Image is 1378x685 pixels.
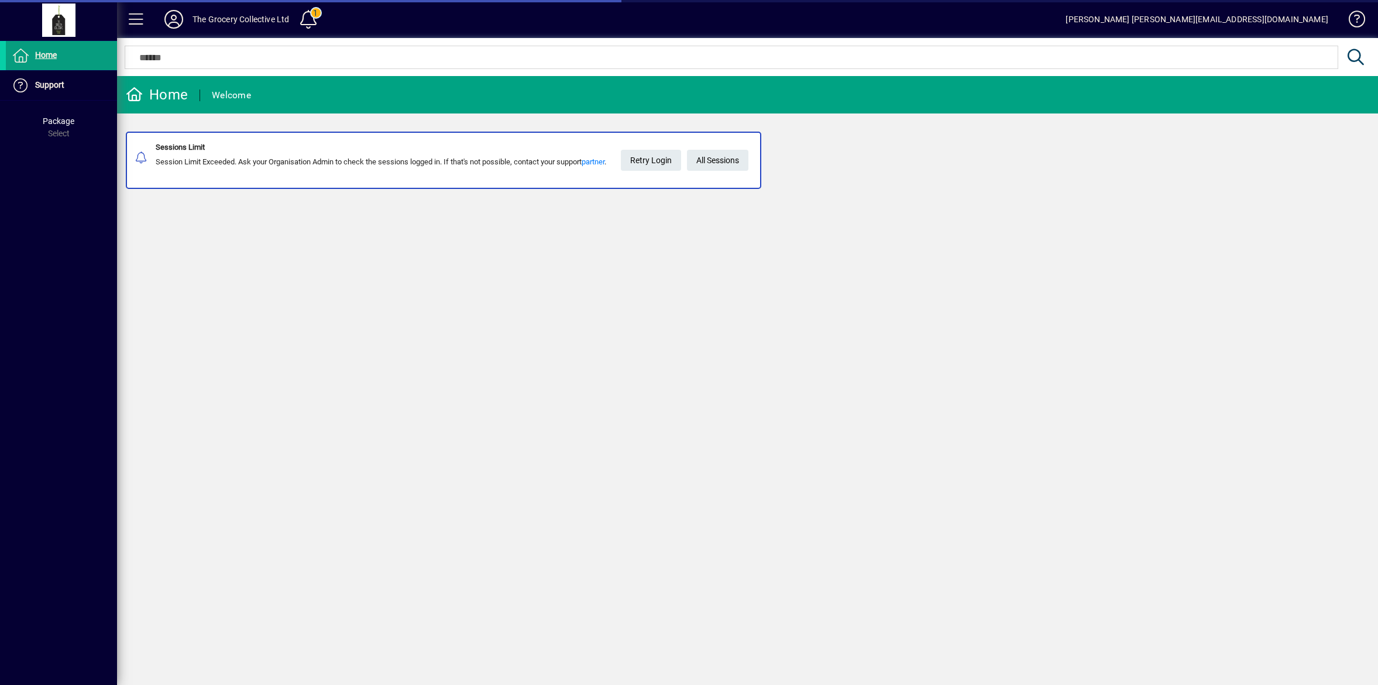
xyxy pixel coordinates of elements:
[6,71,117,100] a: Support
[630,151,672,170] span: Retry Login
[117,132,1378,189] app-alert-notification-menu-item: Sessions Limit
[193,10,290,29] div: The Grocery Collective Ltd
[582,157,604,166] a: partner
[621,150,681,171] button: Retry Login
[156,142,606,153] div: Sessions Limit
[35,50,57,60] span: Home
[155,9,193,30] button: Profile
[212,86,251,105] div: Welcome
[687,150,748,171] a: All Sessions
[696,151,739,170] span: All Sessions
[43,116,74,126] span: Package
[126,85,188,104] div: Home
[156,156,606,168] div: Session Limit Exceeded. Ask your Organisation Admin to check the sessions logged in. If that's no...
[1066,10,1328,29] div: [PERSON_NAME] [PERSON_NAME][EMAIL_ADDRESS][DOMAIN_NAME]
[1340,2,1363,40] a: Knowledge Base
[35,80,64,90] span: Support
